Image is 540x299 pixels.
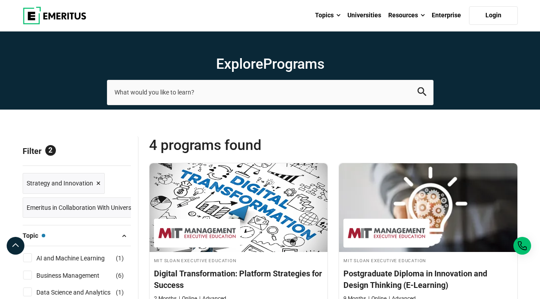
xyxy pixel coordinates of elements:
span: ( ) [116,287,124,297]
span: × [96,177,101,190]
input: search-page [107,80,434,105]
img: MIT Sloan Executive Education [158,223,236,243]
p: Filter [23,136,131,165]
a: Data Science and Analytics [36,287,128,297]
img: Digital Transformation: Platform Strategies for Success | Online Strategy and Innovation Course [150,163,328,252]
a: Reset all [103,146,131,158]
span: Emeritus in Collaboration With Universities [27,203,142,212]
button: search [418,87,426,98]
span: Strategy and Innovation [27,178,93,188]
a: Login [469,6,518,25]
a: Business Management [36,271,117,280]
h4: Postgraduate Diploma in Innovation and Design Thinking (E-Learning) [343,268,513,290]
img: Postgraduate Diploma in Innovation and Design Thinking (E-Learning) | Online Strategy and Innovat... [339,163,517,252]
img: MIT Sloan Executive Education [348,223,425,243]
span: 4 Programs found [149,136,334,154]
span: Topic [23,231,45,240]
a: AI and Machine Learning [36,253,122,263]
span: 6 [118,272,122,279]
a: Emeritus in Collaboration With Universities × [23,197,154,218]
span: ( ) [116,253,124,263]
a: search [418,90,426,98]
span: 2 [45,145,56,156]
a: Strategy and Innovation × [23,173,105,194]
span: ( ) [116,271,124,280]
button: Topic [23,229,131,242]
span: 1 [118,255,122,262]
h1: Explore [107,55,434,73]
h4: Digital Transformation: Platform Strategies for Success [154,268,323,290]
h4: MIT Sloan Executive Education [154,256,323,264]
span: 1 [118,289,122,296]
h4: MIT Sloan Executive Education [343,256,513,264]
span: Programs [263,55,324,72]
